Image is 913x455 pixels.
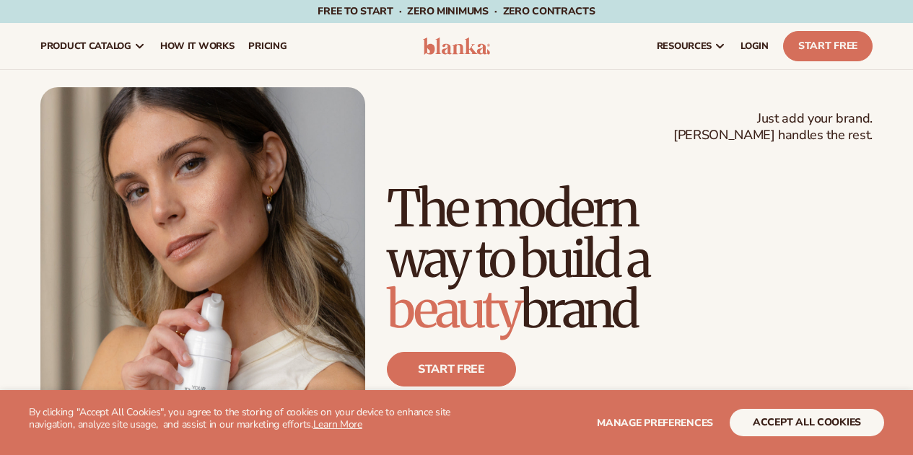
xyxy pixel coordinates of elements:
[29,407,457,431] p: By clicking "Accept All Cookies", you agree to the storing of cookies on your device to enhance s...
[318,4,595,18] span: Free to start · ZERO minimums · ZERO contracts
[387,278,520,341] span: beauty
[387,352,516,386] a: Start free
[741,40,769,52] span: LOGIN
[313,418,362,431] a: Learn More
[783,31,873,61] a: Start Free
[423,37,491,55] img: logo
[597,409,713,436] button: Manage preferences
[241,23,294,69] a: pricing
[597,416,713,430] span: Manage preferences
[248,40,287,52] span: pricing
[40,40,131,52] span: product catalog
[160,40,235,52] span: How It Works
[673,110,873,144] span: Just add your brand. [PERSON_NAME] handles the rest.
[730,409,884,436] button: accept all cookies
[153,23,242,69] a: How It Works
[33,23,153,69] a: product catalog
[733,23,776,69] a: LOGIN
[657,40,712,52] span: resources
[387,183,873,335] h1: The modern way to build a brand
[650,23,733,69] a: resources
